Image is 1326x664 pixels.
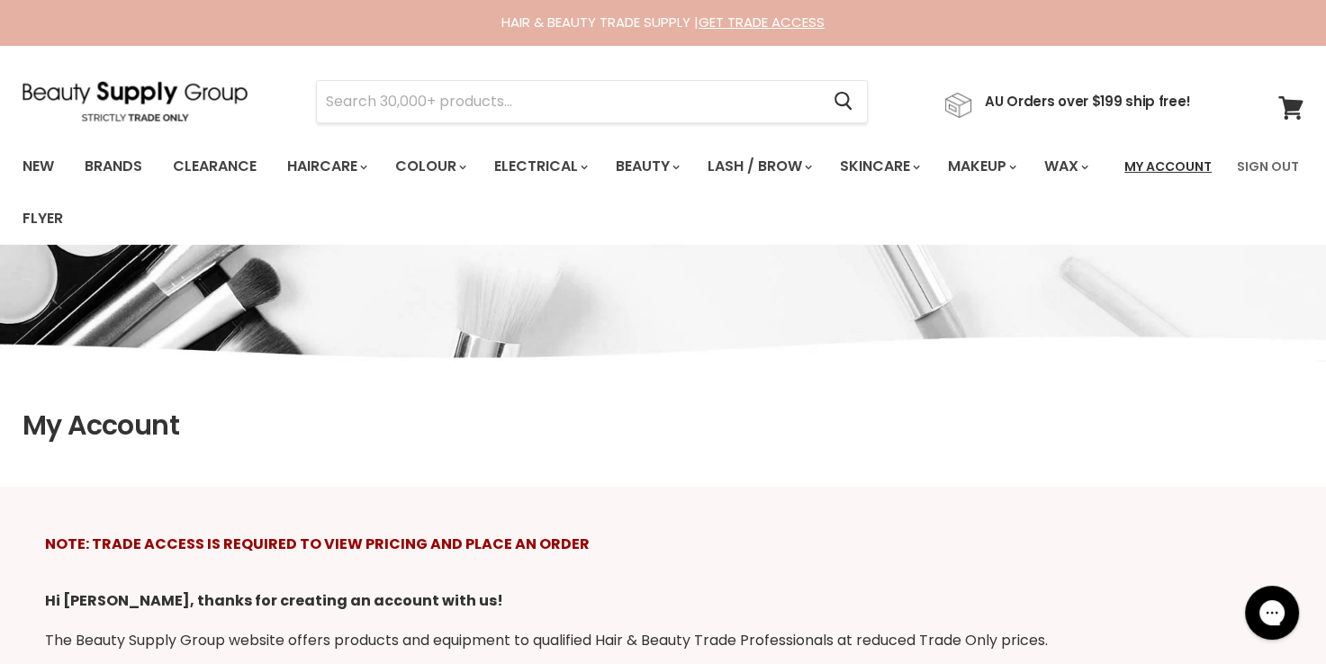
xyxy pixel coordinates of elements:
[382,148,477,185] a: Colour
[9,200,77,238] a: Flyer
[9,148,68,185] a: New
[45,590,503,611] strong: Hi [PERSON_NAME], thanks for creating an account with us!
[9,140,1114,245] ul: Main menu
[699,13,825,31] a: GET TRADE ACCESS
[481,148,599,185] a: Electrical
[694,148,823,185] a: Lash / Brow
[1226,148,1310,185] a: Sign Out
[274,148,378,185] a: Haircare
[934,148,1027,185] a: Makeup
[45,532,1281,557] div: NOTE: TRADE ACCESS IS REQUIRED TO VIEW PRICING AND PLACE AN ORDER
[23,410,1303,442] h1: My Account
[819,81,867,122] button: Search
[317,81,819,122] input: Search
[826,148,931,185] a: Skincare
[1031,148,1099,185] a: Wax
[71,148,156,185] a: Brands
[316,80,868,123] form: Product
[45,628,1281,653] p: The Beauty Supply Group website offers products and equipment to qualified Hair & Beauty Trade Pr...
[1114,148,1222,185] a: My Account
[159,148,270,185] a: Clearance
[602,148,690,185] a: Beauty
[1236,579,1308,646] iframe: Gorgias live chat messenger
